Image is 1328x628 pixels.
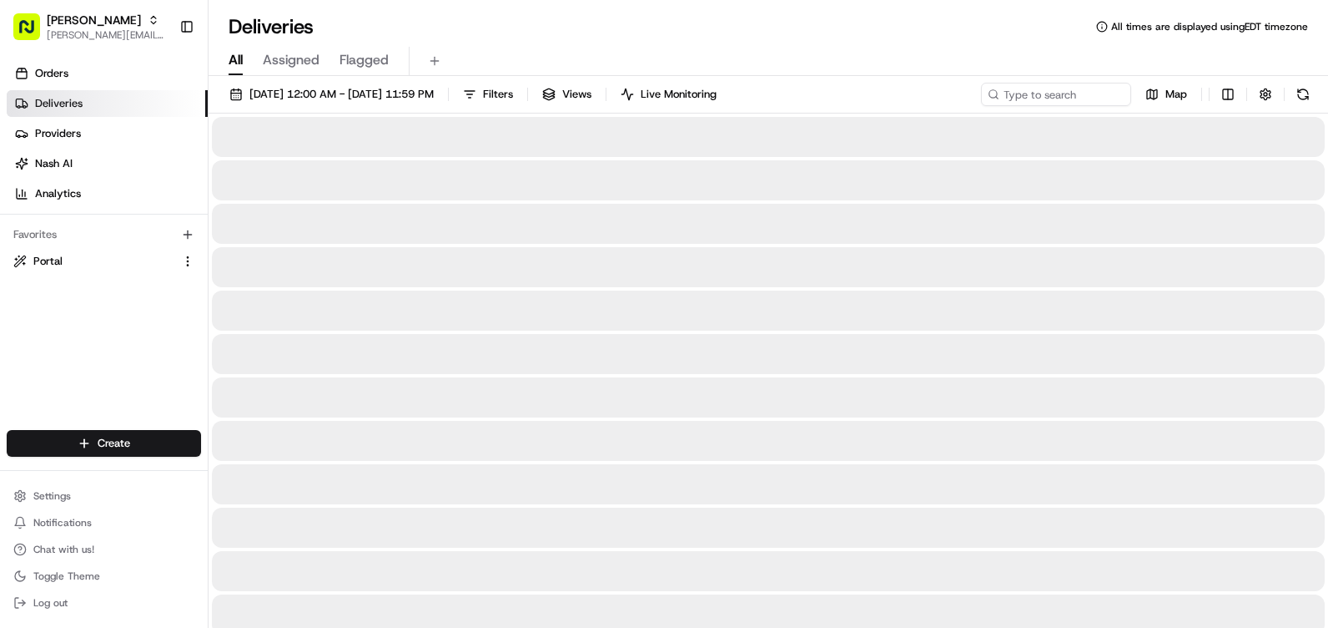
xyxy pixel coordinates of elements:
button: [PERSON_NAME][PERSON_NAME][EMAIL_ADDRESS][PERSON_NAME][DOMAIN_NAME] [7,7,173,47]
button: Notifications [7,511,201,534]
button: Map [1138,83,1195,106]
span: Create [98,436,130,451]
span: Nash AI [35,156,73,171]
span: Providers [35,126,81,141]
span: All times are displayed using EDT timezone [1111,20,1308,33]
div: Favorites [7,221,201,248]
button: Log out [7,591,201,615]
span: Flagged [340,50,389,70]
span: Deliveries [35,96,83,111]
button: Live Monitoring [613,83,724,106]
a: Analytics [7,180,208,207]
button: Chat with us! [7,538,201,561]
button: Toggle Theme [7,565,201,588]
span: Notifications [33,516,92,529]
button: [PERSON_NAME] [47,12,141,28]
span: Live Monitoring [641,87,717,102]
span: Toggle Theme [33,570,100,583]
h1: Deliveries [229,13,314,40]
a: Orders [7,60,208,87]
button: Filters [455,83,521,106]
button: [DATE] 12:00 AM - [DATE] 11:59 PM [222,83,441,106]
a: Providers [7,120,208,147]
button: Settings [7,484,201,508]
span: Chat with us! [33,543,94,556]
span: Assigned [263,50,319,70]
input: Type to search [981,83,1131,106]
button: [PERSON_NAME][EMAIL_ADDRESS][PERSON_NAME][DOMAIN_NAME] [47,28,166,42]
span: Filters [483,87,513,102]
a: Nash AI [7,150,208,177]
span: Map [1165,87,1187,102]
button: Views [535,83,599,106]
a: Portal [13,254,174,269]
span: Views [562,87,591,102]
button: Refresh [1291,83,1315,106]
span: Analytics [35,186,81,201]
span: Orders [35,66,68,81]
button: Portal [7,248,201,275]
button: Create [7,430,201,457]
a: Deliveries [7,90,208,117]
span: [DATE] 12:00 AM - [DATE] 11:59 PM [249,87,434,102]
span: Log out [33,596,68,610]
span: Settings [33,489,71,503]
span: Portal [33,254,63,269]
span: All [229,50,243,70]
